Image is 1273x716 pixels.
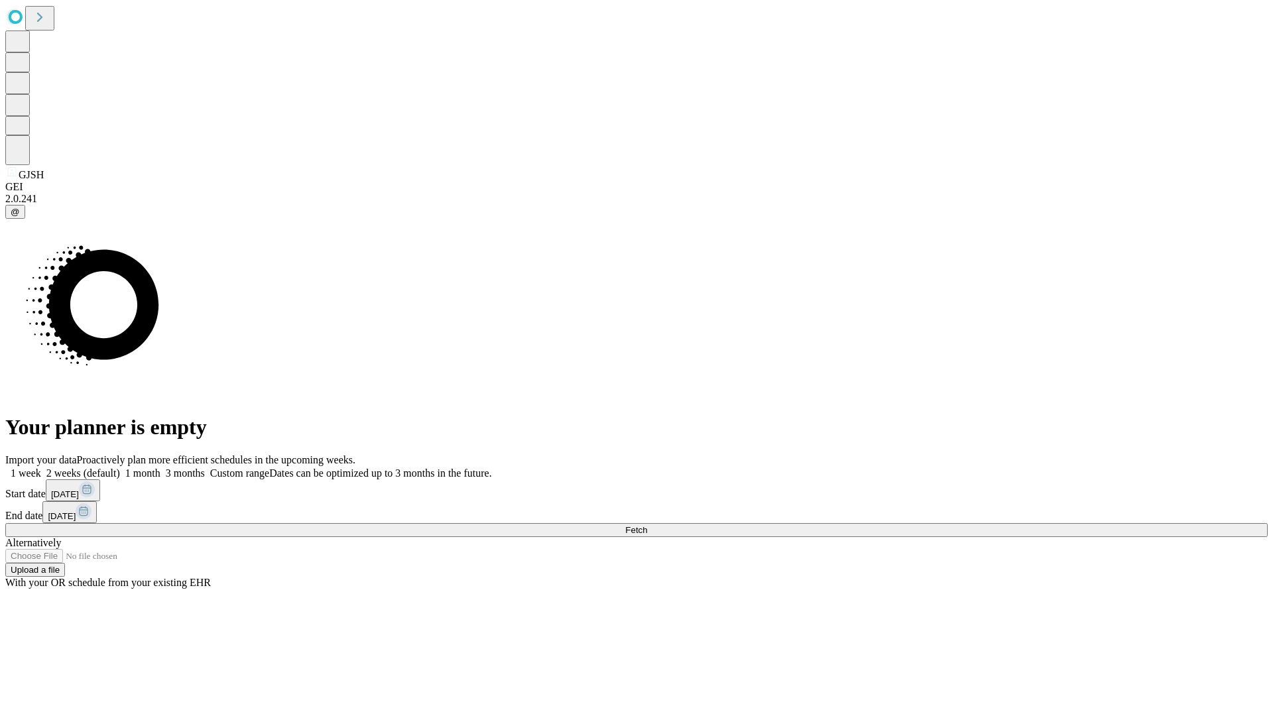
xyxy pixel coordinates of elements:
span: @ [11,207,20,217]
span: Dates can be optimized up to 3 months in the future. [269,467,491,479]
span: Fetch [625,525,647,535]
span: Alternatively [5,537,61,548]
button: Fetch [5,523,1268,537]
div: GEI [5,181,1268,193]
span: 1 month [125,467,160,479]
div: End date [5,501,1268,523]
span: Custom range [210,467,269,479]
span: 2 weeks (default) [46,467,120,479]
span: 1 week [11,467,41,479]
span: Import your data [5,454,77,465]
div: Start date [5,479,1268,501]
button: Upload a file [5,563,65,577]
span: [DATE] [51,489,79,499]
span: [DATE] [48,511,76,521]
button: [DATE] [42,501,97,523]
button: @ [5,205,25,219]
span: Proactively plan more efficient schedules in the upcoming weeks. [77,454,355,465]
span: With your OR schedule from your existing EHR [5,577,211,588]
span: GJSH [19,169,44,180]
span: 3 months [166,467,205,479]
button: [DATE] [46,479,100,501]
div: 2.0.241 [5,193,1268,205]
h1: Your planner is empty [5,415,1268,440]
